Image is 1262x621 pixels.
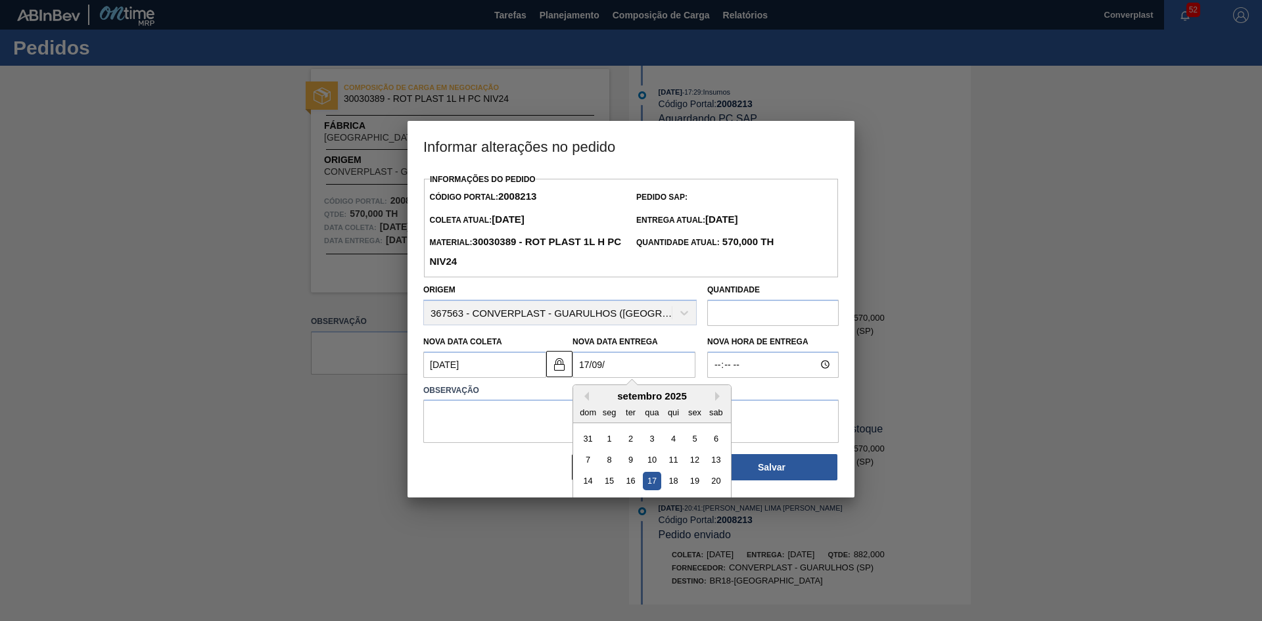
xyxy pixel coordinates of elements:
[707,472,725,490] div: Choose sábado, 20 de setembro de 2025
[686,403,703,421] div: sex
[686,451,703,469] div: Choose sexta-feira, 12 de setembro de 2025
[492,214,525,225] strong: [DATE]
[579,451,597,469] div: Choose domingo, 7 de setembro de 2025
[573,352,695,378] input: dd/mm/yyyy
[706,454,837,480] button: Salvar
[423,285,456,294] label: Origem
[601,403,619,421] div: seg
[408,121,854,171] h3: Informar alterações no pedido
[622,494,640,511] div: Choose terça-feira, 23 de setembro de 2025
[580,392,589,401] button: Previous Month
[665,494,682,511] div: Choose quinta-feira, 25 de setembro de 2025
[622,472,640,490] div: Choose terça-feira, 16 de setembro de 2025
[636,238,774,247] span: Quantidade Atual:
[686,472,703,490] div: Choose sexta-feira, 19 de setembro de 2025
[430,175,536,184] label: Informações do Pedido
[577,427,726,534] div: month 2025-09
[707,494,725,511] div: Choose sábado, 27 de setembro de 2025
[643,472,661,490] div: Choose quarta-feira, 17 de setembro de 2025
[498,191,536,202] strong: 2008213
[423,337,502,346] label: Nova Data Coleta
[601,494,619,511] div: Choose segunda-feira, 22 de setembro de 2025
[643,494,661,511] div: Choose quarta-feira, 24 de setembro de 2025
[429,216,524,225] span: Coleta Atual:
[573,390,731,402] div: setembro 2025
[665,472,682,490] div: Choose quinta-feira, 18 de setembro de 2025
[423,381,839,400] label: Observação
[579,429,597,447] div: Choose domingo, 31 de agosto de 2025
[643,429,661,447] div: Choose quarta-feira, 3 de setembro de 2025
[579,494,597,511] div: Choose domingo, 21 de setembro de 2025
[643,451,661,469] div: Choose quarta-feira, 10 de setembro de 2025
[429,238,621,267] span: Material:
[601,451,619,469] div: Choose segunda-feira, 8 de setembro de 2025
[622,451,640,469] div: Choose terça-feira, 9 de setembro de 2025
[622,403,640,421] div: ter
[705,214,738,225] strong: [DATE]
[572,454,703,480] button: Fechar
[707,285,760,294] label: Quantidade
[686,429,703,447] div: Choose sexta-feira, 5 de setembro de 2025
[579,403,597,421] div: dom
[707,429,725,447] div: Choose sábado, 6 de setembro de 2025
[707,403,725,421] div: sab
[429,193,536,202] span: Código Portal:
[686,494,703,511] div: Choose sexta-feira, 26 de setembro de 2025
[665,429,682,447] div: Choose quinta-feira, 4 de setembro de 2025
[720,236,774,247] strong: 570,000 TH
[707,451,725,469] div: Choose sábado, 13 de setembro de 2025
[636,193,688,202] span: Pedido SAP:
[551,356,567,372] img: locked
[715,392,724,401] button: Next Month
[601,429,619,447] div: Choose segunda-feira, 1 de setembro de 2025
[429,236,621,267] strong: 30030389 - ROT PLAST 1L H PC NIV24
[579,472,597,490] div: Choose domingo, 14 de setembro de 2025
[636,216,738,225] span: Entrega Atual:
[601,472,619,490] div: Choose segunda-feira, 15 de setembro de 2025
[643,403,661,421] div: qua
[546,351,573,377] button: locked
[573,337,658,346] label: Nova Data Entrega
[665,403,682,421] div: qui
[665,451,682,469] div: Choose quinta-feira, 11 de setembro de 2025
[622,429,640,447] div: Choose terça-feira, 2 de setembro de 2025
[707,333,839,352] label: Nova Hora de Entrega
[423,352,546,378] input: dd/mm/yyyy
